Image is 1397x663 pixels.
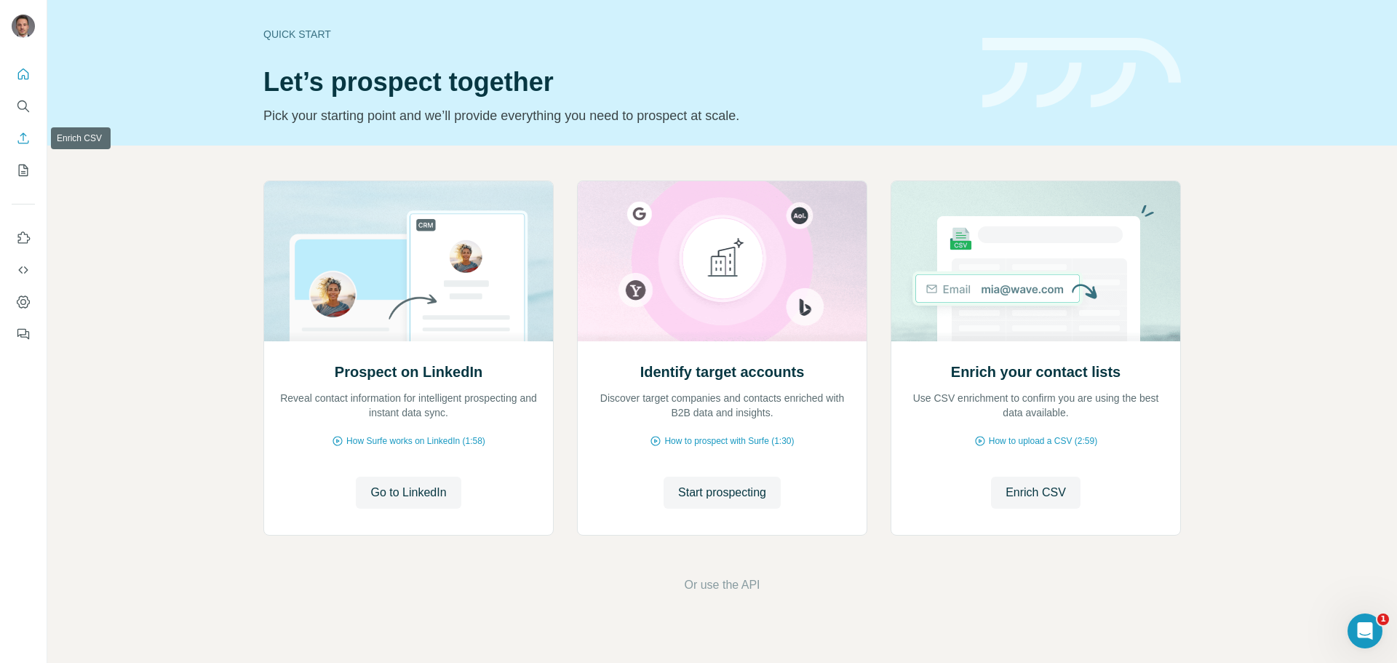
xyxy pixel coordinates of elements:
button: Dashboard [12,289,35,315]
span: Start prospecting [678,484,766,501]
h2: Enrich your contact lists [951,362,1121,382]
span: How to upload a CSV (2:59) [989,434,1097,448]
img: Prospect on LinkedIn [263,181,554,341]
button: My lists [12,157,35,183]
button: Use Surfe on LinkedIn [12,225,35,251]
button: Start prospecting [664,477,781,509]
p: Pick your starting point and we’ll provide everything you need to prospect at scale. [263,106,965,126]
button: Enrich CSV [12,125,35,151]
h2: Prospect on LinkedIn [335,362,482,382]
img: Enrich your contact lists [891,181,1181,341]
button: Or use the API [684,576,760,594]
span: 1 [1377,614,1389,625]
button: Go to LinkedIn [356,477,461,509]
h2: Identify target accounts [640,362,805,382]
button: Feedback [12,321,35,347]
span: How Surfe works on LinkedIn (1:58) [346,434,485,448]
p: Reveal contact information for intelligent prospecting and instant data sync. [279,391,538,420]
iframe: Intercom live chat [1348,614,1382,648]
p: Discover target companies and contacts enriched with B2B data and insights. [592,391,852,420]
img: Avatar [12,15,35,38]
button: Use Surfe API [12,257,35,283]
button: Enrich CSV [991,477,1080,509]
span: How to prospect with Surfe (1:30) [664,434,794,448]
p: Use CSV enrichment to confirm you are using the best data available. [906,391,1166,420]
div: Quick start [263,27,965,41]
img: Identify target accounts [577,181,867,341]
button: Search [12,93,35,119]
button: Quick start [12,61,35,87]
h1: Let’s prospect together [263,68,965,97]
span: Enrich CSV [1006,484,1066,501]
img: banner [982,38,1181,108]
span: Go to LinkedIn [370,484,446,501]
